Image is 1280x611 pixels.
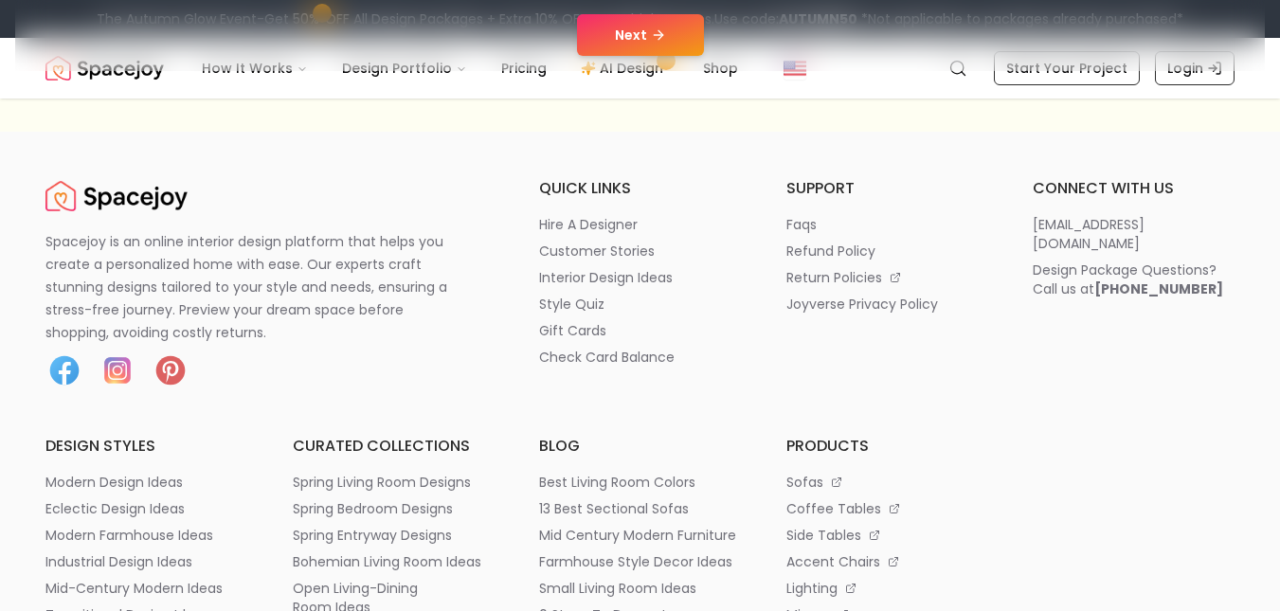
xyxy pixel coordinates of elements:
p: accent chairs [786,552,880,571]
h6: design styles [45,435,247,458]
a: faqs [786,215,988,234]
a: return policies [786,268,988,287]
p: bohemian living room ideas [293,552,481,571]
p: spring bedroom designs [293,499,453,518]
h6: curated collections [293,435,495,458]
h6: products [786,435,988,458]
a: lighting [786,579,988,598]
a: check card balance [539,348,741,367]
a: best living room colors [539,473,741,492]
a: mid-century modern ideas [45,579,247,598]
img: Facebook icon [45,351,83,389]
p: style quiz [539,295,604,314]
p: modern design ideas [45,473,183,492]
a: Spacejoy [45,177,188,215]
a: sofas [786,473,988,492]
a: spring living room designs [293,473,495,492]
p: customer stories [539,242,655,261]
a: mid century modern furniture [539,526,741,545]
p: side tables [786,526,861,545]
img: Instagram icon [99,351,136,389]
img: Spacejoy Logo [45,177,188,215]
p: interior design ideas [539,268,673,287]
p: spring entryway designs [293,526,452,545]
img: Pinterest icon [152,351,189,389]
h6: support [786,177,988,200]
p: mid-century modern ideas [45,579,223,598]
p: mid century modern furniture [539,526,736,545]
b: [PHONE_NUMBER] [1094,279,1223,298]
a: 13 best sectional sofas [539,499,741,518]
a: bohemian living room ideas [293,552,495,571]
p: spring living room designs [293,473,471,492]
p: return policies [786,268,882,287]
p: lighting [786,579,838,598]
a: eclectic design ideas [45,499,247,518]
a: farmhouse style decor ideas [539,552,741,571]
p: refund policy [786,242,875,261]
a: joyverse privacy policy [786,295,988,314]
a: coffee tables [786,499,988,518]
a: industrial design ideas [45,552,247,571]
p: joyverse privacy policy [786,295,938,314]
p: 13 best sectional sofas [539,499,689,518]
p: Spacejoy is an online interior design platform that helps you create a personalized home with eas... [45,230,470,344]
a: style quiz [539,295,741,314]
a: gift cards [539,321,741,340]
p: modern farmhouse ideas [45,526,213,545]
p: gift cards [539,321,606,340]
a: modern farmhouse ideas [45,526,247,545]
p: farmhouse style decor ideas [539,552,732,571]
h6: quick links [539,177,741,200]
a: [EMAIL_ADDRESS][DOMAIN_NAME] [1033,215,1235,253]
p: sofas [786,473,823,492]
a: accent chairs [786,552,988,571]
a: hire a designer [539,215,741,234]
a: spring bedroom designs [293,499,495,518]
p: small living room ideas [539,579,696,598]
a: refund policy [786,242,988,261]
div: Design Package Questions? Call us at [1033,261,1223,298]
a: spring entryway designs [293,526,495,545]
p: check card balance [539,348,675,367]
button: Next [577,14,704,56]
p: hire a designer [539,215,638,234]
h6: connect with us [1033,177,1235,200]
h6: blog [539,435,741,458]
a: modern design ideas [45,473,247,492]
p: eclectic design ideas [45,499,185,518]
a: Design Package Questions?Call us at[PHONE_NUMBER] [1033,261,1235,298]
p: best living room colors [539,473,695,492]
a: interior design ideas [539,268,741,287]
a: side tables [786,526,988,545]
a: customer stories [539,242,741,261]
p: faqs [786,215,817,234]
a: small living room ideas [539,579,741,598]
p: coffee tables [786,499,881,518]
p: industrial design ideas [45,552,192,571]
